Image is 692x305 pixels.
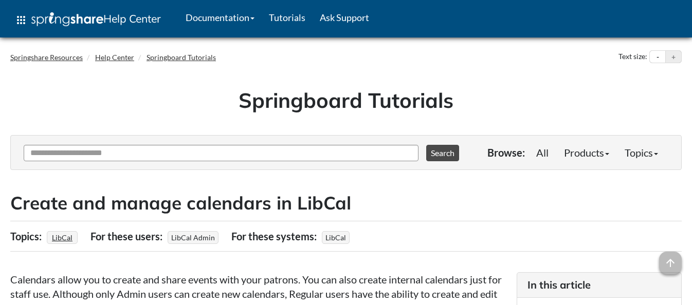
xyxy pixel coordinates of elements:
a: Topics [617,142,666,163]
a: Tutorials [262,5,313,30]
div: Topics: [10,226,44,246]
span: LibCal Admin [168,231,218,244]
h3: In this article [527,278,671,292]
button: Increase text size [666,51,681,63]
p: Browse: [487,145,525,160]
span: arrow_upward [659,252,682,274]
a: Help Center [95,53,134,62]
a: arrow_upward [659,253,682,265]
div: For these systems: [231,226,319,246]
a: Products [556,142,617,163]
button: Decrease text size [650,51,665,63]
a: Springboard Tutorials [147,53,216,62]
span: LibCal [322,231,350,244]
a: Springshare Resources [10,53,83,62]
span: Help Center [103,12,161,25]
a: All [529,142,556,163]
h2: Create and manage calendars in LibCal [10,190,682,216]
div: Text size: [616,50,649,64]
img: Springshare [31,12,103,26]
a: apps Help Center [8,5,168,35]
div: For these users: [90,226,165,246]
button: Search [426,145,459,161]
a: Ask Support [313,5,376,30]
h1: Springboard Tutorials [18,86,674,115]
span: apps [15,14,27,26]
a: LibCal [50,230,74,245]
a: Documentation [178,5,262,30]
